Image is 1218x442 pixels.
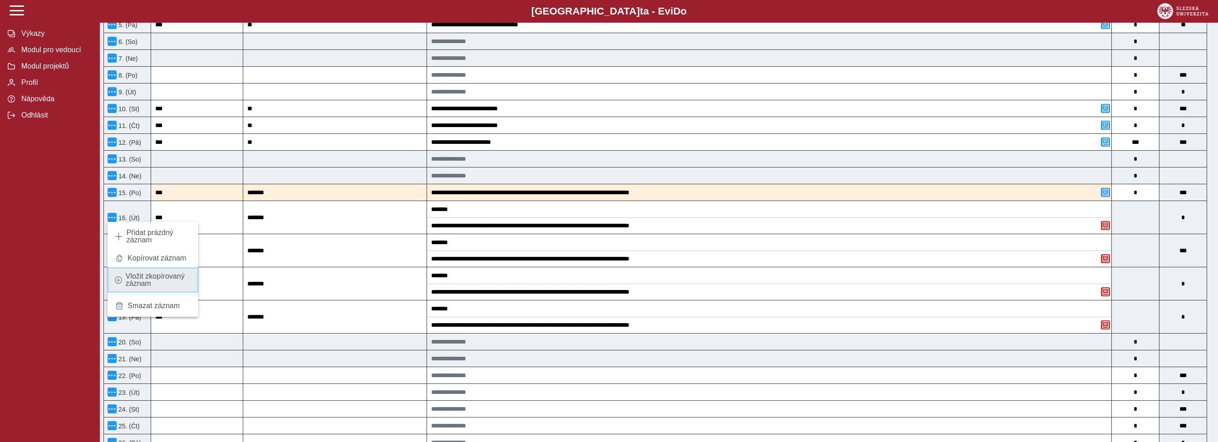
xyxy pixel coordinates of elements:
[1101,138,1110,147] button: Přidat poznámku
[108,371,117,380] button: Menu
[108,421,117,430] button: Menu
[108,404,117,413] button: Menu
[19,46,92,54] span: Modul pro vedoucí
[1101,320,1110,329] button: Odstranit poznámku
[117,422,140,430] span: 25. (Čt)
[640,5,643,17] span: t
[27,5,1191,17] b: [GEOGRAPHIC_DATA] a - Evi
[108,171,117,180] button: Menu
[117,21,138,29] span: 5. (Pá)
[108,121,117,130] button: Menu
[108,312,117,321] button: Menu
[126,273,191,287] span: Vložit zkopírovaný záznam
[108,104,117,113] button: Menu
[108,54,117,63] button: Menu
[108,188,117,197] button: Menu
[1157,3,1208,19] img: logo_web_su.png
[673,5,680,17] span: D
[1101,104,1110,113] button: Přidat poznámku
[128,255,186,262] span: Kopírovat záznam
[108,354,117,363] button: Menu
[117,139,141,146] span: 12. (Pá)
[19,62,92,70] span: Modul projektů
[1101,254,1110,263] button: Odstranit poznámku
[108,213,117,222] button: Menu
[117,105,139,113] span: 10. (St)
[108,37,117,46] button: Menu
[681,5,687,17] span: o
[108,87,117,96] button: Menu
[108,337,117,346] button: Menu
[108,388,117,397] button: Menu
[19,95,92,103] span: Nápověda
[127,229,191,244] span: Přidat prázdný záznam
[117,172,142,180] span: 14. (Ne)
[117,339,141,346] span: 20. (So)
[108,154,117,163] button: Menu
[117,189,141,196] span: 15. (Po)
[117,214,140,221] span: 16. (Út)
[108,70,117,79] button: Menu
[117,72,138,79] span: 8. (Po)
[117,406,139,413] span: 24. (St)
[1101,188,1110,197] button: Přidat poznámku
[19,79,92,87] span: Profil
[19,111,92,119] span: Odhlásit
[117,122,140,129] span: 11. (Čt)
[1101,121,1110,130] button: Přidat poznámku
[117,389,140,396] span: 23. (Út)
[19,29,92,38] span: Výkazy
[117,55,138,62] span: 7. (Ne)
[1101,287,1110,296] button: Odstranit poznámku
[117,88,136,96] span: 9. (Út)
[117,38,138,45] span: 6. (So)
[117,314,141,321] span: 19. (Pá)
[1101,221,1110,230] button: Odstranit poznámku
[117,372,141,379] span: 22. (Po)
[117,156,141,163] span: 13. (So)
[128,302,180,309] span: Smazat záznam
[108,138,117,147] button: Menu
[117,355,142,363] span: 21. (Ne)
[108,20,117,29] button: Menu
[1101,20,1110,29] button: Přidat poznámku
